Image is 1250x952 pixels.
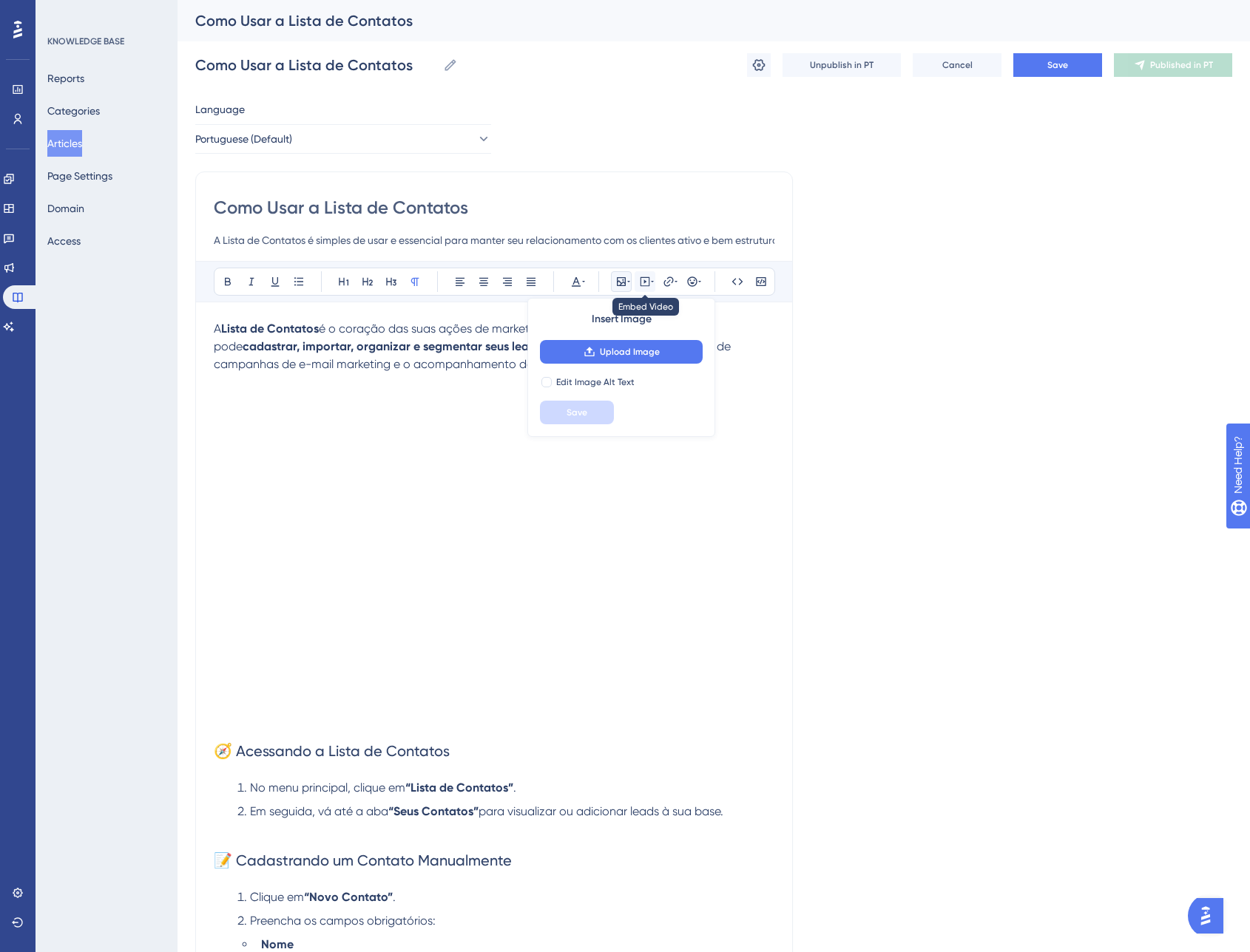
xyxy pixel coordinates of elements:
button: Upload Image [540,340,703,364]
span: Clique em [250,890,304,904]
span: Save [1047,59,1068,71]
span: Preencha os campos obrigatórios: [250,914,436,928]
iframe: UserGuiding AI Assistant Launcher [1188,894,1232,938]
span: Unpublish in PT [810,59,874,71]
button: Save [540,401,614,424]
span: Published in PT [1150,59,1213,71]
button: Domain [47,195,84,222]
button: Published in PT [1114,53,1232,77]
div: Como Usar a Lista de Contatos [195,10,1195,31]
span: 🧭 Acessando a Lista de Contatos [214,742,450,760]
iframe: YouTube video player [214,409,746,708]
span: para visualizar ou adicionar leads à sua base. [479,804,723,818]
span: 📝 Cadastrando um Contato Manualmente [214,851,512,869]
strong: Nome [261,937,294,951]
span: Edit Image Alt Text [556,376,635,388]
button: Portuguese (Default) [195,124,491,154]
button: Unpublish in PT [783,53,901,77]
button: Cancel [913,53,1001,77]
span: Cancel [942,59,973,71]
span: Need Help? [35,4,92,21]
strong: “Seus Contatos” [388,804,479,818]
button: Access [47,228,81,254]
span: . [393,890,396,904]
button: Articles [47,130,82,157]
button: Reports [47,65,84,92]
span: Save [567,407,587,418]
div: KNOWLEDGE BASE [47,35,124,47]
strong: “Novo Contato” [304,890,393,904]
strong: “Lista de Contatos” [405,781,513,795]
button: Save [1013,53,1102,77]
button: Categories [47,98,100,124]
span: Language [195,101,245,118]
span: é o coração das suas ações de marketing e relacionamento. Nela, você pode [214,322,709,353]
span: . [513,781,516,795]
strong: Lista de Contatos [221,322,319,336]
strong: cadastrar, importar, organizar e segmentar seus leads e clientes [243,339,596,353]
input: Article Title [214,196,774,220]
button: Page Settings [47,163,112,189]
input: Article Description [214,231,774,249]
span: Portuguese (Default) [195,130,292,148]
span: A [214,322,221,336]
span: Insert Image [592,310,652,328]
input: Article Name [195,55,437,75]
span: No menu principal, clique em [250,781,405,795]
span: Em seguida, vá até a aba [250,804,388,818]
span: Upload Image [600,346,660,358]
